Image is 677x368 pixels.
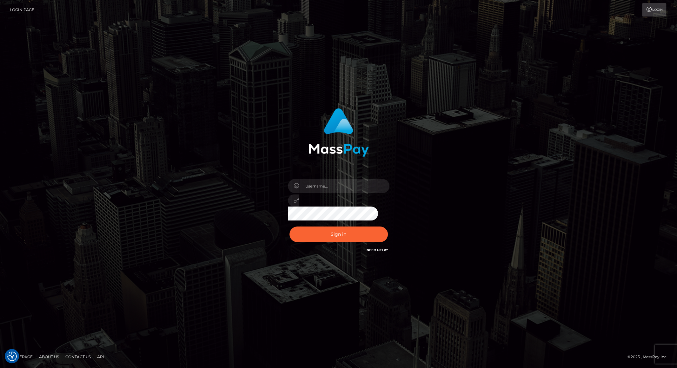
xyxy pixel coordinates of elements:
[289,227,388,242] button: Sign in
[7,352,17,361] button: Consent Preferences
[95,352,107,362] a: API
[309,108,369,157] img: MassPay Login
[642,3,666,16] a: Login
[299,179,389,193] input: Username...
[10,3,34,16] a: Login Page
[63,352,93,362] a: Contact Us
[7,352,35,362] a: Homepage
[627,353,672,360] div: © 2025 , MassPay Inc.
[37,352,62,362] a: About Us
[367,248,388,252] a: Need Help?
[7,352,17,361] img: Revisit consent button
